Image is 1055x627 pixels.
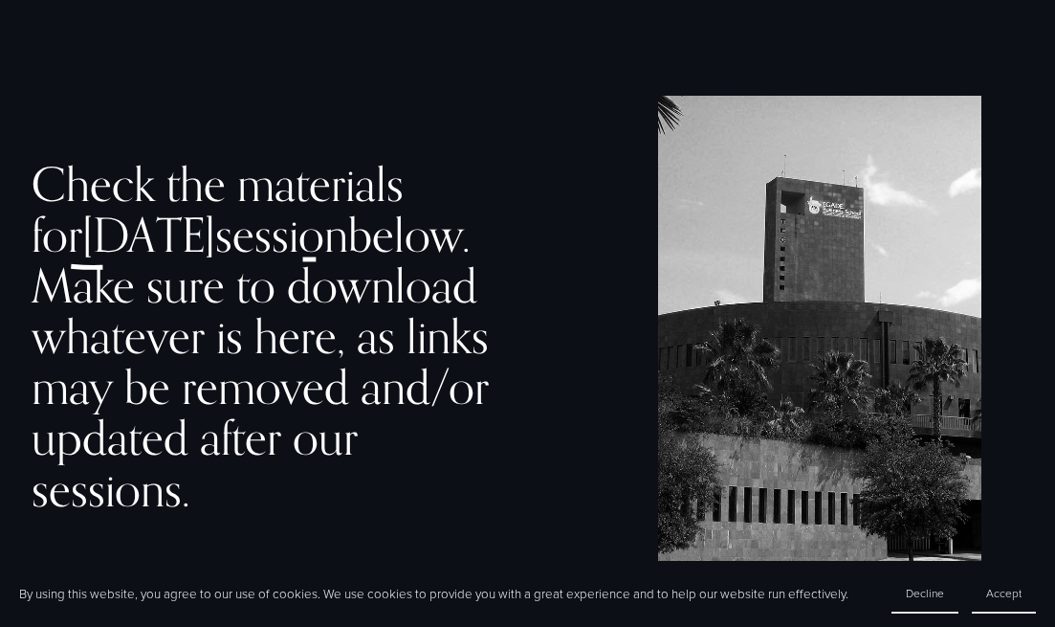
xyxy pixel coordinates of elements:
[906,585,944,601] span: Decline
[157,557,355,611] a: Back to University Materials
[348,207,462,262] span: below
[986,585,1022,601] span: Accept
[891,574,958,614] button: Decline
[32,159,522,514] h2: Check the materials for session . Make sure to download whatever is here, as links may be removed...
[972,574,1036,614] button: Accept
[82,207,215,262] span: [DATE]
[19,585,848,603] p: By using this website, you agree to our use of cookies. We use cookies to provide you with a grea...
